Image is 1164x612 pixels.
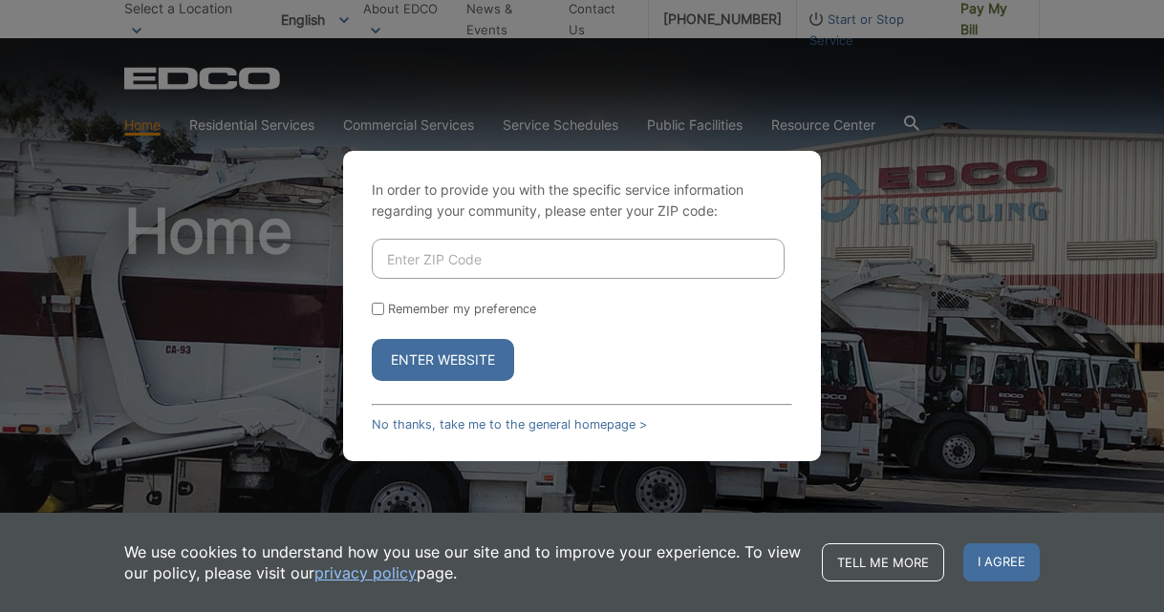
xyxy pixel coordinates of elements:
p: In order to provide you with the specific service information regarding your community, please en... [372,179,792,222]
span: I agree [963,543,1040,581]
label: Remember my preference [388,302,536,316]
a: privacy policy [314,562,417,583]
p: We use cookies to understand how you use our site and to improve your experience. To view our pol... [124,541,803,583]
button: Enter Website [372,339,514,381]
a: Tell me more [822,543,944,581]
input: Enter ZIP Code [372,239,785,279]
a: No thanks, take me to the general homepage > [372,417,647,432]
